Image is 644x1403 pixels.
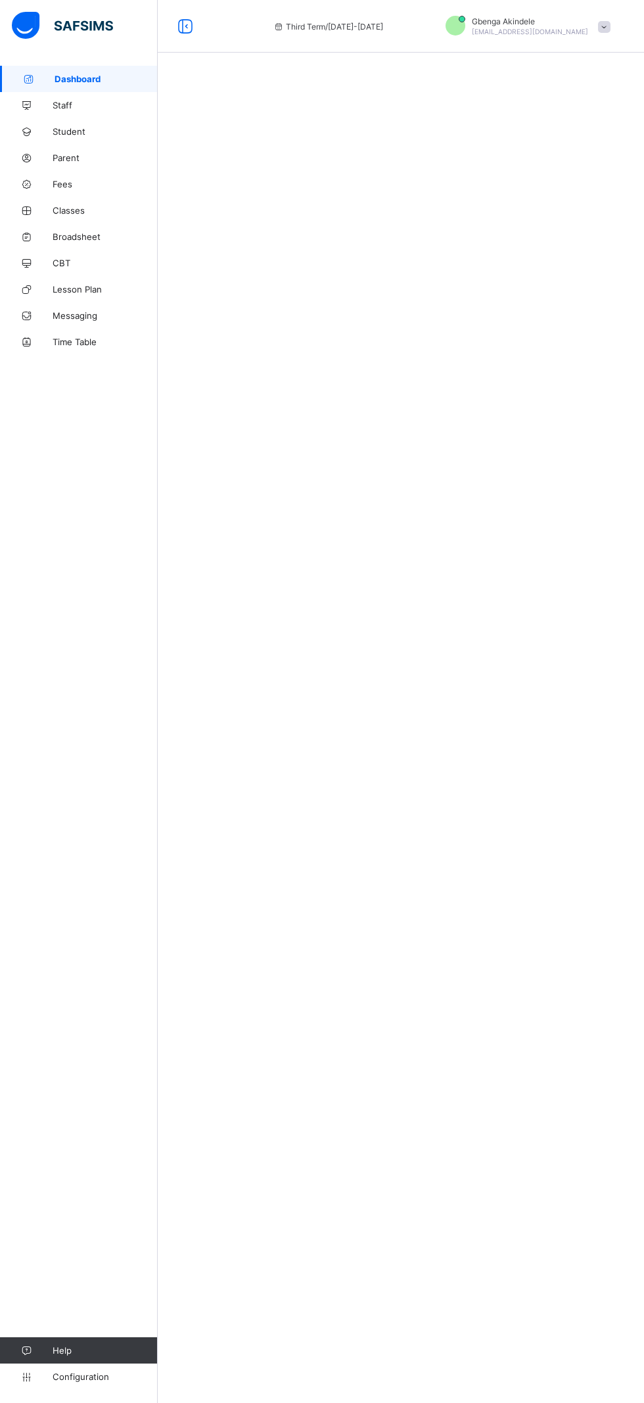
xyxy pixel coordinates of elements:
span: Time Table [53,337,158,347]
span: Classes [53,205,158,216]
div: GbengaAkindele [432,16,616,37]
img: safsims [12,12,113,39]
span: session/term information [273,22,383,32]
span: Student [53,126,158,137]
span: [EMAIL_ADDRESS][DOMAIN_NAME] [472,28,588,36]
span: Gbenga Akindele [472,16,588,26]
span: Fees [53,179,158,189]
span: Lesson Plan [53,284,158,295]
span: Messaging [53,310,158,321]
span: Configuration [53,1371,157,1382]
span: Dashboard [55,74,158,84]
span: Parent [53,153,158,163]
span: CBT [53,258,158,268]
span: Staff [53,100,158,110]
span: Help [53,1345,157,1356]
span: Broadsheet [53,231,158,242]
